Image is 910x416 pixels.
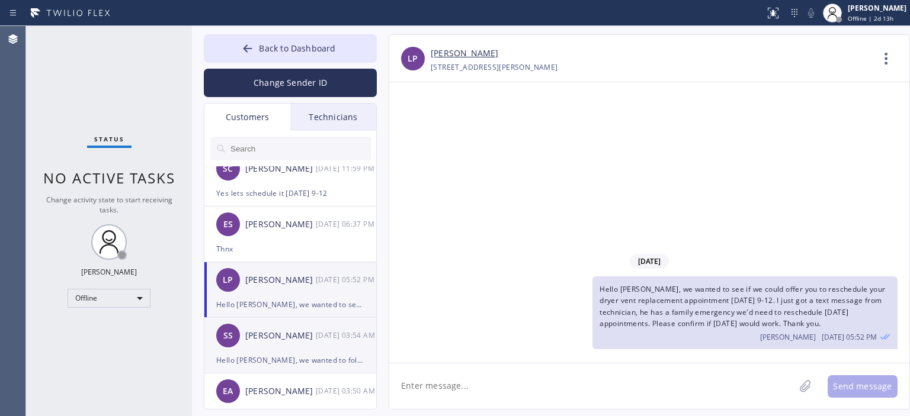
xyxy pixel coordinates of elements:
[245,162,316,176] div: [PERSON_NAME]
[216,298,364,311] div: Hello [PERSON_NAME], we wanted to see if we could offer you to reschedule your dryer vent replace...
[290,104,376,131] div: Technicians
[204,104,290,131] div: Customers
[216,186,364,200] div: Yes lets schedule it [DATE] 9-12
[431,47,498,60] a: [PERSON_NAME]
[316,217,377,231] div: 08/22/2025 9:37 AM
[223,162,233,176] span: SC
[316,162,377,175] div: 08/22/2025 9:59 AM
[630,254,669,269] span: [DATE]
[94,135,124,143] span: Status
[68,289,150,308] div: Offline
[223,218,233,231] span: ES
[81,267,137,277] div: [PERSON_NAME]
[245,218,316,231] div: [PERSON_NAME]
[204,34,377,63] button: Back to Dashboard
[316,328,377,342] div: 08/22/2025 9:54 AM
[223,385,233,398] span: EA
[828,375,898,398] button: Send message
[216,353,364,367] div: Hello [PERSON_NAME], we wanted to follow up on Air Duct Cleaning estimate our technician [PERSON_...
[431,60,558,74] div: [STREET_ADDRESS][PERSON_NAME]
[43,168,175,188] span: No active tasks
[229,137,371,160] input: Search
[803,5,819,21] button: Mute
[760,332,816,342] span: [PERSON_NAME]
[245,385,316,398] div: [PERSON_NAME]
[259,43,335,54] span: Back to Dashboard
[316,384,377,398] div: 08/22/2025 9:50 AM
[822,332,877,342] span: [DATE] 05:52 PM
[592,276,898,349] div: 08/22/2025 9:52 AM
[46,195,172,215] span: Change activity state to start receiving tasks.
[316,273,377,286] div: 08/22/2025 9:52 AM
[848,3,906,13] div: [PERSON_NAME]
[848,14,893,22] span: Offline | 2d 13h
[223,273,233,287] span: LP
[223,329,233,343] span: SS
[245,329,316,343] div: [PERSON_NAME]
[600,284,885,328] span: Hello [PERSON_NAME], we wanted to see if we could offer you to reschedule your dryer vent replace...
[245,273,316,287] div: [PERSON_NAME]
[408,52,418,66] span: LP
[204,69,377,97] button: Change Sender ID
[216,242,364,256] div: Thnx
